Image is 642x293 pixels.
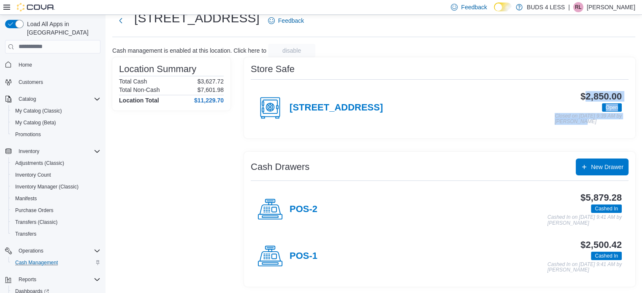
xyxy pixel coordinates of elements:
a: Customers [15,77,46,87]
h4: $11,229.70 [194,97,224,104]
h4: [STREET_ADDRESS] [290,102,383,113]
a: Cash Management [12,258,61,268]
span: Cash Management [15,259,58,266]
button: Cash Management [8,257,104,269]
span: Operations [15,246,100,256]
span: My Catalog (Classic) [15,108,62,114]
h3: Store Safe [251,64,295,74]
span: Purchase Orders [12,205,100,215]
span: Feedback [461,3,487,11]
div: Rebecca Leitch [573,2,583,12]
a: Inventory Manager (Classic) [12,182,82,192]
span: Operations [19,247,43,254]
h1: [STREET_ADDRESS] [134,10,260,27]
span: Reports [15,274,100,285]
span: Load All Apps in [GEOGRAPHIC_DATA] [24,20,100,37]
a: Purchase Orders [12,205,57,215]
a: My Catalog (Beta) [12,118,60,128]
p: $7,601.98 [198,86,224,93]
button: Inventory [15,146,43,156]
input: Dark Mode [494,3,512,11]
button: Reports [2,274,104,285]
span: Customers [19,79,43,86]
button: Catalog [2,93,104,105]
h3: Cash Drawers [251,162,309,172]
p: Closed on [DATE] 9:39 AM by [PERSON_NAME] [555,113,622,125]
span: RL [575,2,581,12]
span: New Drawer [591,163,623,171]
p: BUDS 4 LESS [527,2,565,12]
p: Cashed In on [DATE] 9:41 AM by [PERSON_NAME] [547,262,622,273]
button: New Drawer [576,159,628,175]
a: Inventory Count [12,170,54,180]
span: Inventory Manager (Classic) [12,182,100,192]
span: My Catalog (Beta) [15,119,56,126]
span: disable [282,46,301,55]
span: Promotions [15,131,41,138]
a: Home [15,60,35,70]
span: Inventory Count [12,170,100,180]
button: Inventory [2,145,104,157]
button: Reports [15,274,40,285]
span: Inventory Count [15,172,51,178]
span: Cashed In [591,204,622,213]
button: Transfers (Classic) [8,216,104,228]
span: Cash Management [12,258,100,268]
button: Customers [2,76,104,88]
p: [PERSON_NAME] [587,2,635,12]
h3: $2,500.42 [580,240,622,250]
h3: $5,879.28 [580,193,622,203]
a: Adjustments (Classic) [12,158,68,168]
a: Manifests [12,194,40,204]
p: $3,627.72 [198,78,224,85]
button: Transfers [8,228,104,240]
span: Transfers (Classic) [12,217,100,227]
h6: Total Cash [119,78,147,85]
span: Manifests [15,195,37,202]
h3: $2,850.00 [580,91,622,102]
span: Cashed In [595,252,618,260]
img: Cova [17,3,55,11]
span: Customers [15,77,100,87]
span: Home [15,59,100,70]
p: Cash management is enabled at this location. Click here to [112,47,266,54]
a: My Catalog (Classic) [12,106,65,116]
button: Manifests [8,193,104,204]
h6: Total Non-Cash [119,86,160,93]
button: Inventory Manager (Classic) [8,181,104,193]
a: Feedback [265,12,307,29]
h4: POS-1 [290,251,317,262]
span: Cashed In [591,252,622,260]
button: Next [112,12,129,29]
span: My Catalog (Beta) [12,118,100,128]
span: Inventory [19,148,39,155]
button: disable [268,44,315,57]
span: Open [606,104,618,111]
a: Promotions [12,129,44,140]
span: Catalog [15,94,100,104]
button: Home [2,59,104,71]
span: Adjustments (Classic) [12,158,100,168]
span: Transfers (Classic) [15,219,57,226]
button: Operations [2,245,104,257]
button: My Catalog (Beta) [8,117,104,129]
span: Feedback [278,16,304,25]
h3: Location Summary [119,64,196,74]
span: Home [19,62,32,68]
span: Open [602,103,622,112]
span: Reports [19,276,36,283]
span: Transfers [15,231,36,237]
a: Transfers [12,229,40,239]
button: Catalog [15,94,39,104]
span: Manifests [12,194,100,204]
h4: Location Total [119,97,159,104]
button: Inventory Count [8,169,104,181]
span: Cashed In [595,205,618,212]
span: My Catalog (Classic) [12,106,100,116]
span: Transfers [12,229,100,239]
p: | [568,2,570,12]
span: Inventory Manager (Classic) [15,183,79,190]
button: My Catalog (Classic) [8,105,104,117]
button: Promotions [8,129,104,140]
